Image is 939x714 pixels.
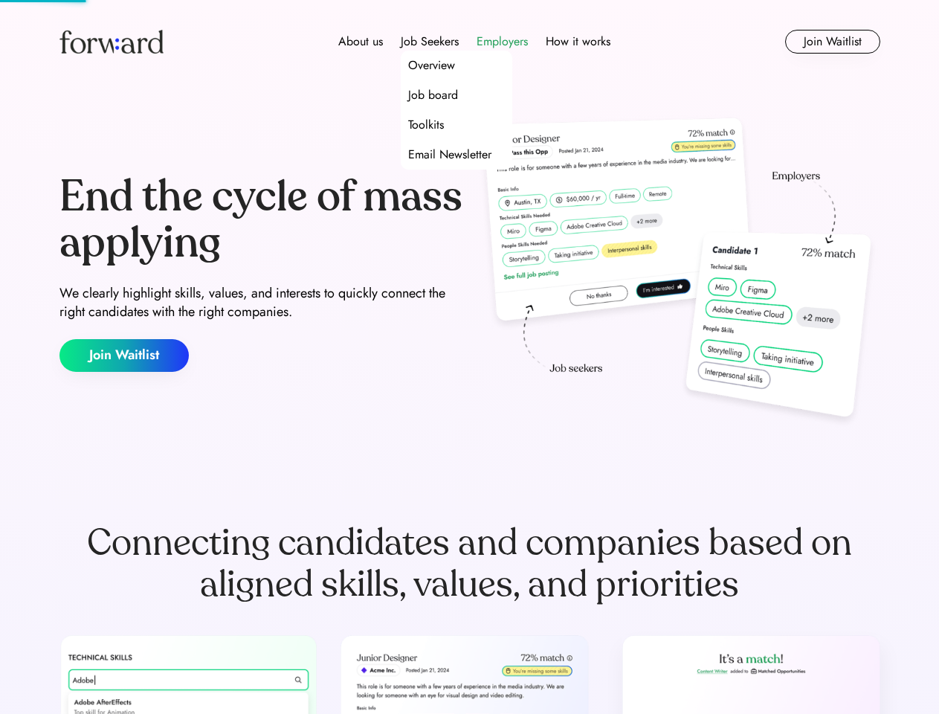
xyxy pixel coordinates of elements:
[546,33,610,51] div: How it works
[477,33,528,51] div: Employers
[408,86,458,104] div: Job board
[59,30,164,54] img: Forward logo
[408,57,455,74] div: Overview
[408,116,444,134] div: Toolkits
[59,284,464,321] div: We clearly highlight skills, values, and interests to quickly connect the right candidates with t...
[338,33,383,51] div: About us
[59,339,189,372] button: Join Waitlist
[401,33,459,51] div: Job Seekers
[785,30,880,54] button: Join Waitlist
[408,146,491,164] div: Email Newsletter
[59,174,464,266] div: End the cycle of mass applying
[59,522,880,605] div: Connecting candidates and companies based on aligned skills, values, and priorities
[476,113,880,433] img: hero-image.png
